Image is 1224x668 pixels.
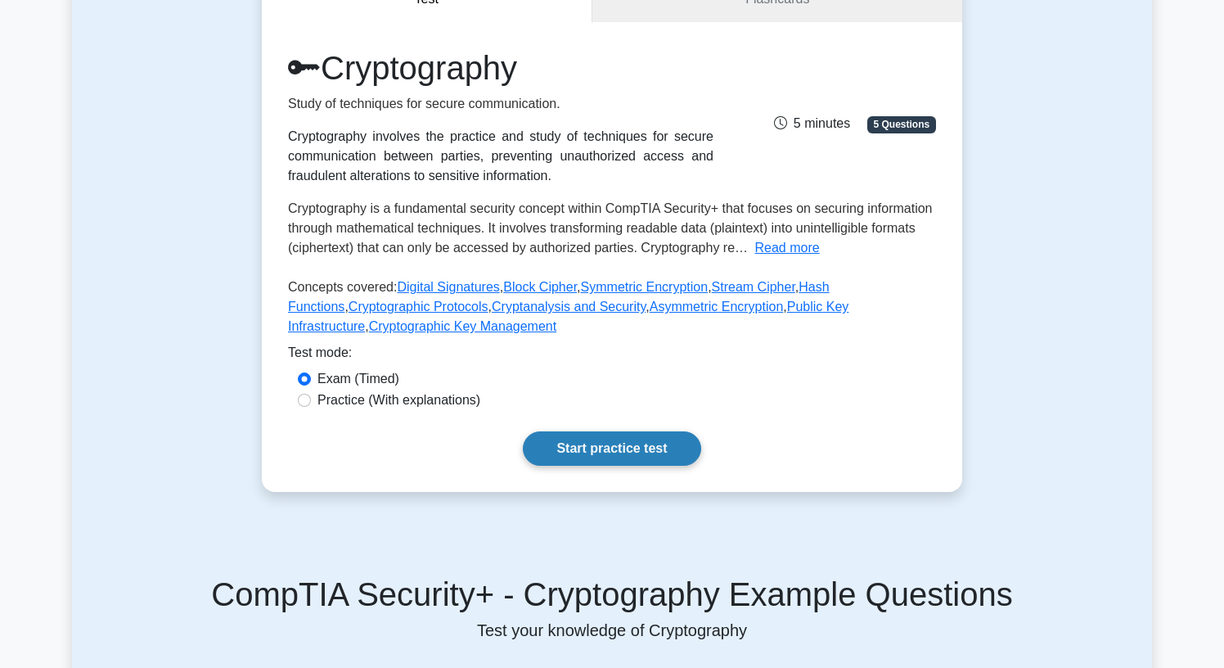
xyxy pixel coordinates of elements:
p: Concepts covered: , , , , , , , , , [288,278,936,343]
a: Cryptanalysis and Security [492,300,646,314]
h1: Cryptography [288,48,713,88]
div: Test mode: [288,343,936,369]
div: Cryptography involves the practice and study of techniques for secure communication between parti... [288,127,713,186]
a: Cryptographic Protocols [349,300,488,314]
span: 5 minutes [774,116,850,130]
a: Start practice test [523,431,700,466]
a: Block Cipher [503,280,577,294]
a: Cryptographic Key Management [369,319,556,333]
button: Read more [755,238,820,258]
span: 5 Questions [867,116,936,133]
a: Stream Cipher [712,280,795,294]
a: Symmetric Encryption [581,280,709,294]
h5: CompTIA Security+ - Cryptography Example Questions [92,575,1132,614]
a: Asymmetric Encryption [650,300,784,314]
p: Study of techniques for secure communication. [288,94,713,114]
p: Test your knowledge of Cryptography [92,621,1132,640]
a: Digital Signatures [397,280,499,294]
label: Practice (With explanations) [317,390,480,410]
span: Cryptography is a fundamental security concept within CompTIA Security+ that focuses on securing ... [288,201,933,255]
label: Exam (Timed) [317,369,399,389]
